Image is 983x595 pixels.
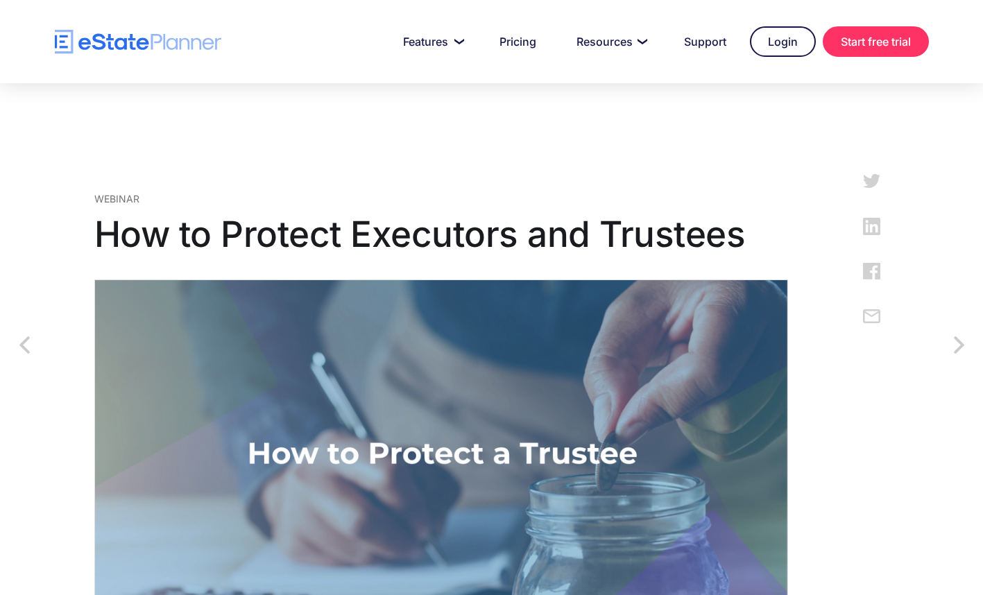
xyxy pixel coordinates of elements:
[55,30,221,54] a: home
[667,28,743,55] a: Support
[483,28,553,55] a: Pricing
[94,213,788,255] h1: How to Protect Executors and Trustees
[94,191,788,206] div: Webinar
[386,28,476,55] a: Features
[750,26,816,57] a: Login
[560,28,660,55] a: Resources
[823,26,929,57] a: Start free trial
